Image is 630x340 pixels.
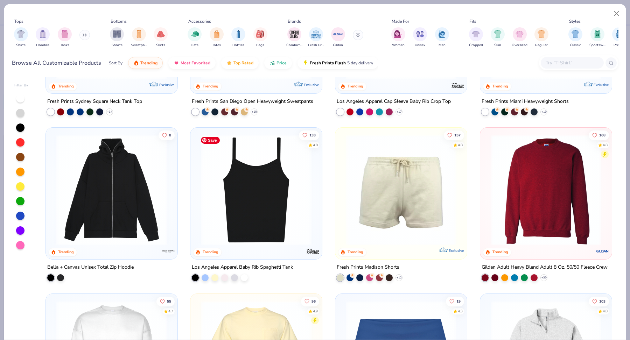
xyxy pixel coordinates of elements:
button: filter button [568,27,582,48]
span: 168 [599,134,605,137]
img: 57e454c6-5c1c-4246-bc67-38b41f84003c [342,135,460,245]
span: + 10 [541,109,546,114]
div: 4.3 [458,309,463,314]
span: Hoodies [36,43,49,48]
span: Fresh Prints [308,43,324,48]
span: Skirts [156,43,165,48]
span: Preppy [614,43,625,48]
img: Bottles Image [234,30,242,38]
div: 4.7 [168,309,173,314]
span: Tanks [60,43,69,48]
span: 96 [312,299,316,303]
img: Bags Image [256,30,264,38]
span: Sportswear [589,43,605,48]
img: Sportswear Image [594,30,601,38]
span: Totes [212,43,221,48]
img: Oversized Image [516,30,524,38]
span: Men [439,43,446,48]
span: Cropped [469,43,483,48]
div: Sort By [109,60,122,66]
img: Shirts Image [17,30,25,38]
div: 4.8 [458,143,463,148]
img: Bella + Canvas logo [161,244,175,258]
button: Like [156,296,175,306]
div: Accessories [188,18,211,24]
img: Skirts Image [157,30,165,38]
button: filter button [413,27,427,48]
button: Trending [128,57,163,69]
div: Filter By [14,83,28,88]
button: Like [159,130,175,140]
img: Los Angeles Apparel logo [306,244,320,258]
div: Fresh Prints Sydney Square Neck Tank Top [47,97,142,106]
img: Shorts Image [113,30,121,38]
span: 133 [310,134,316,137]
button: filter button [210,27,224,48]
img: b1a53f37-890a-4b9a-8962-a1b7c70e022e [53,135,170,245]
img: most_fav.gif [174,60,179,66]
button: Fresh Prints Flash5 day delivery [297,57,378,69]
img: c7b025ed-4e20-46ac-9c52-55bc1f9f47df [487,135,605,245]
div: filter for Preppy [612,27,626,48]
button: filter button [612,27,626,48]
div: filter for Shirts [14,27,28,48]
span: Hats [191,43,198,48]
button: filter button [308,27,324,48]
img: Unisex Image [416,30,424,38]
span: Fresh Prints Flash [310,60,346,66]
img: TopRated.gif [226,60,232,66]
div: filter for Women [391,27,405,48]
div: filter for Shorts [110,27,124,48]
button: filter button [286,27,302,48]
div: Browse All Customizable Products [12,59,101,67]
div: filter for Slim [491,27,505,48]
span: Women [392,43,405,48]
button: filter button [231,27,245,48]
div: Tops [14,18,23,24]
button: filter button [36,27,50,48]
div: Brands [288,18,301,24]
div: filter for Fresh Prints [308,27,324,48]
div: filter for Oversized [512,27,527,48]
div: filter for Sweatpants [131,27,147,48]
img: Preppy Image [615,30,623,38]
span: 157 [454,134,461,137]
img: Gildan logo [596,244,610,258]
span: + 30 [541,276,546,280]
div: Made For [392,18,409,24]
div: Bella + Canvas Unisex Total Zip Hoodie [47,263,134,272]
span: 5 day delivery [347,59,373,67]
img: Los Angeles Apparel logo [451,78,465,92]
button: filter button [110,27,124,48]
div: Fits [469,18,476,24]
div: filter for Men [435,27,449,48]
img: Slim Image [494,30,502,38]
div: 4.9 [313,309,318,314]
div: filter for Comfort Colors [286,27,302,48]
img: Classic Image [572,30,580,38]
div: 4.8 [313,143,318,148]
div: filter for Hats [188,27,202,48]
button: filter button [58,27,72,48]
span: Bottles [232,43,244,48]
span: + 12 [397,276,402,280]
span: 103 [599,299,605,303]
img: Regular Image [538,30,546,38]
img: Comfort Colors Image [289,29,300,40]
div: Gildan Adult Heavy Blend Adult 8 Oz. 50/50 Fleece Crew [482,263,608,272]
div: Fresh Prints San Diego Open Heavyweight Sweatpants [192,97,313,106]
div: filter for Totes [210,27,224,48]
img: trending.gif [133,60,139,66]
button: filter button [491,27,505,48]
button: Price [264,57,292,69]
div: filter for Regular [534,27,548,48]
img: Men Image [438,30,446,38]
div: filter for Cropped [469,27,483,48]
div: Bottoms [111,18,127,24]
img: Sweatpants Image [135,30,143,38]
span: + 14 [107,109,112,114]
button: filter button [534,27,548,48]
button: filter button [512,27,527,48]
img: Fresh Prints Image [311,29,321,40]
button: filter button [589,27,605,48]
